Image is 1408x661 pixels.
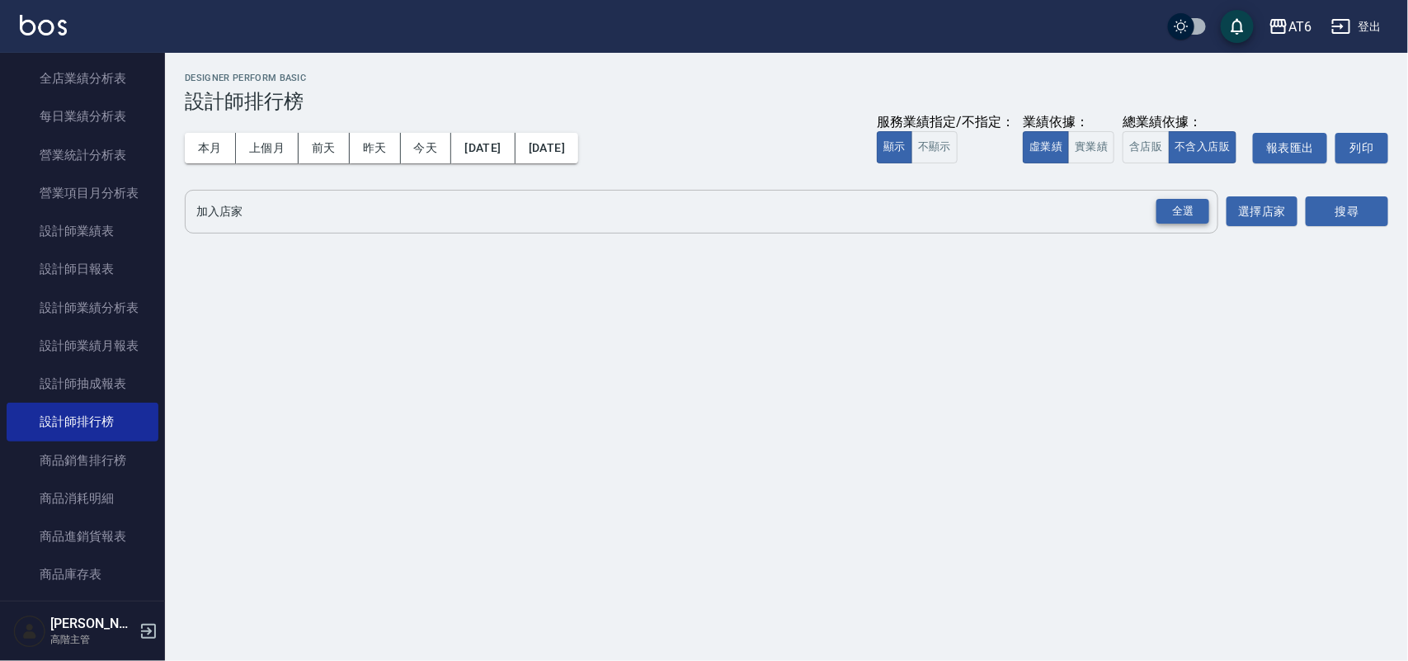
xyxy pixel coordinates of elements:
[20,15,67,35] img: Logo
[1262,10,1318,44] button: AT6
[50,632,134,647] p: 高階主管
[1123,131,1169,163] button: 含店販
[401,133,452,163] button: 今天
[1023,114,1114,131] div: 業績依據：
[1227,196,1297,227] button: 選擇店家
[1306,196,1388,227] button: 搜尋
[7,59,158,97] a: 全店業績分析表
[185,73,1388,83] h2: Designer Perform Basic
[13,615,46,648] img: Person
[1169,131,1237,163] button: 不含入店販
[7,555,158,593] a: 商品庫存表
[1221,10,1254,43] button: save
[1253,133,1327,163] button: 報表匯出
[7,365,158,403] a: 設計師抽成報表
[451,133,515,163] button: [DATE]
[7,594,158,632] a: 商品庫存盤點表
[7,250,158,288] a: 設計師日報表
[1335,133,1388,163] button: 列印
[1156,199,1209,224] div: 全選
[185,90,1388,113] h3: 設計師排行榜
[7,174,158,212] a: 營業項目月分析表
[911,131,958,163] button: 不顯示
[236,133,299,163] button: 上個月
[7,517,158,555] a: 商品進銷貨報表
[1153,196,1213,228] button: Open
[7,479,158,517] a: 商品消耗明細
[7,403,158,441] a: 設計師排行榜
[7,441,158,479] a: 商品銷售排行榜
[350,133,401,163] button: 昨天
[7,289,158,327] a: 設計師業績分析表
[7,97,158,135] a: 每日業績分析表
[877,114,1015,131] div: 服務業績指定/不指定：
[7,136,158,174] a: 營業統計分析表
[192,197,1186,226] input: 店家名稱
[185,133,236,163] button: 本月
[299,133,350,163] button: 前天
[1288,17,1311,37] div: AT6
[1068,131,1114,163] button: 實業績
[7,212,158,250] a: 設計師業績表
[516,133,578,163] button: [DATE]
[1123,114,1245,131] div: 總業績依據：
[7,327,158,365] a: 設計師業績月報表
[50,616,134,632] h5: [PERSON_NAME]
[877,131,912,163] button: 顯示
[1325,12,1388,42] button: 登出
[1023,131,1069,163] button: 虛業績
